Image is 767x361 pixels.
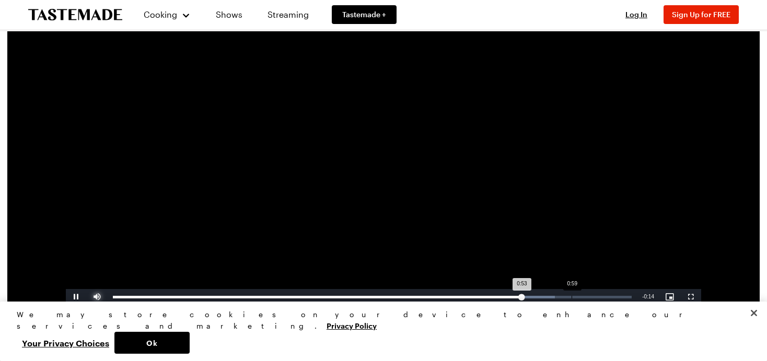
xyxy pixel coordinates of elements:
[332,5,397,24] a: Tastemade +
[17,309,741,332] div: We may store cookies on your device to enhance our services and marketing.
[644,294,654,299] span: 0:14
[114,332,190,354] button: Ok
[642,294,644,299] span: -
[66,289,87,305] button: Pause
[28,9,122,21] a: To Tastemade Home Page
[17,332,114,354] button: Your Privacy Choices
[615,9,657,20] button: Log In
[17,309,741,354] div: Privacy
[342,9,386,20] span: Tastemade +
[742,302,765,324] button: Close
[664,5,739,24] button: Sign Up for FREE
[144,9,177,19] span: Cooking
[143,2,191,27] button: Cooking
[327,320,377,330] a: More information about your privacy, opens in a new tab
[680,289,701,305] button: Fullscreen
[113,296,632,298] div: Progress Bar
[659,289,680,305] button: Picture-in-Picture
[87,289,108,305] button: Mute
[625,10,647,19] span: Log In
[672,10,730,19] span: Sign Up for FREE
